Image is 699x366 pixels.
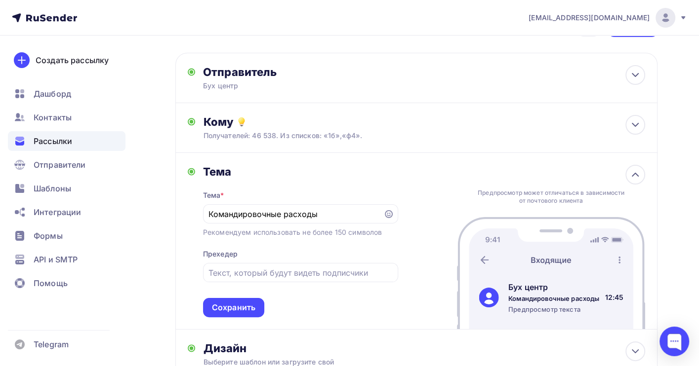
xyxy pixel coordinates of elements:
div: Предпросмотр текста [508,305,599,314]
a: Формы [8,226,125,246]
div: Кому [203,115,645,129]
span: Telegram [34,338,69,350]
a: Контакты [8,108,125,127]
div: Тема [203,190,224,200]
a: [EMAIL_ADDRESS][DOMAIN_NAME] [529,8,687,28]
span: API и SMTP [34,254,78,265]
span: Рассылки [34,135,72,147]
div: Бух центр [203,81,396,91]
span: Интеграции [34,206,81,218]
div: Прехедер [203,249,238,259]
a: Дашборд [8,84,125,104]
div: Рекомендуем использовать не более 150 символов [203,227,382,237]
div: 12:45 [605,293,623,302]
a: Рассылки [8,131,125,151]
span: Отправители [34,159,86,171]
div: Предпросмотр может отличаться в зависимости от почтового клиента [475,189,627,205]
input: Текст, который будут видеть подписчики [208,267,392,279]
div: Создать рассылку [36,54,109,66]
div: Бух центр [508,281,599,293]
span: Контакты [34,111,72,123]
span: Дашборд [34,88,71,100]
div: Командировочные расходы [508,294,599,303]
div: Получателей: 46 538. Из списков: «1б»,«ф4». [203,131,601,141]
div: Дизайн [203,341,645,355]
div: Тема [203,165,398,179]
a: Шаблоны [8,179,125,198]
a: Отправители [8,155,125,175]
span: Формы [34,230,63,242]
span: Помощь [34,277,68,289]
span: Шаблоны [34,183,71,194]
span: [EMAIL_ADDRESS][DOMAIN_NAME] [529,13,650,23]
div: Сохранить [212,302,255,313]
div: Отправитель [203,65,417,79]
input: Укажите тему письма [208,208,377,220]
